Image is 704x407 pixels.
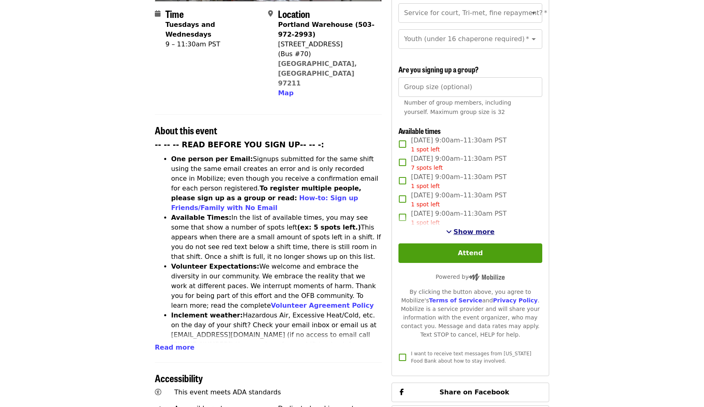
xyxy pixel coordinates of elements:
[528,7,539,19] button: Open
[278,89,293,97] span: Map
[268,10,273,18] i: map-marker-alt icon
[155,10,161,18] i: calendar icon
[171,194,358,212] a: How-to: Sign up Friends/Family with No Email
[278,88,293,98] button: Map
[155,343,194,352] button: Read more
[165,7,184,21] span: Time
[171,154,382,213] li: Signups submitted for the same shift using the same email creates an error and is only recorded o...
[155,123,217,137] span: About this event
[278,49,375,59] div: (Bus #70)
[411,209,507,227] span: [DATE] 9:00am–11:30am PST
[297,223,361,231] strong: (ex: 5 spots left.)
[469,274,505,281] img: Powered by Mobilize
[398,125,441,136] span: Available times
[392,383,549,402] button: Share on Facebook
[278,7,310,21] span: Location
[429,297,482,304] a: Terms of Service
[174,388,281,396] span: This event meets ADA standards
[155,140,324,149] strong: -- -- -- READ BEFORE YOU SIGN UP-- -- -:
[436,274,505,280] span: Powered by
[155,388,161,396] i: universal-access icon
[155,344,194,351] span: Read more
[171,155,253,163] strong: One person per Email:
[171,311,382,359] li: Hazardous Air, Excessive Heat/Cold, etc. on the day of your shift? Check your email inbox or emai...
[398,243,542,263] button: Attend
[411,219,440,226] span: 1 spot left
[398,64,479,74] span: Are you signing up a group?
[398,77,542,97] input: [object Object]
[171,311,243,319] strong: Inclement weather:
[278,60,357,87] a: [GEOGRAPHIC_DATA], [GEOGRAPHIC_DATA] 97211
[446,227,495,237] button: See more timeslots
[411,172,507,190] span: [DATE] 9:00am–11:30am PST
[404,99,511,115] span: Number of group members, including yourself. Maximum group size is 32
[165,21,215,38] strong: Tuesdays and Wednesdays
[411,183,440,189] span: 1 spot left
[165,39,262,49] div: 9 – 11:30am PST
[278,21,374,38] strong: Portland Warehouse (503-972-2993)
[155,371,203,385] span: Accessibility
[493,297,538,304] a: Privacy Policy
[171,213,382,262] li: In the list of available times, you may see some that show a number of spots left This appears wh...
[411,164,443,171] span: 7 spots left
[398,288,542,339] div: By clicking the button above, you agree to Mobilize's and . Mobilize is a service provider and wi...
[411,351,531,364] span: I want to receive text messages from [US_STATE] Food Bank about how to stay involved.
[411,146,440,153] span: 1 spot left
[271,302,374,309] a: Volunteer Agreement Policy
[411,136,507,154] span: [DATE] 9:00am–11:30am PST
[411,190,507,209] span: [DATE] 9:00am–11:30am PST
[278,39,375,49] div: [STREET_ADDRESS]
[171,263,260,270] strong: Volunteer Expectations:
[411,201,440,208] span: 1 spot left
[171,214,231,221] strong: Available Times:
[453,228,495,236] span: Show more
[171,184,361,202] strong: To register multiple people, please sign up as a group or read:
[171,262,382,311] li: We welcome and embrace the diversity in our community. We embrace the reality that we work at dif...
[440,388,509,396] span: Share on Facebook
[528,33,539,45] button: Open
[411,154,507,172] span: [DATE] 9:00am–11:30am PST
